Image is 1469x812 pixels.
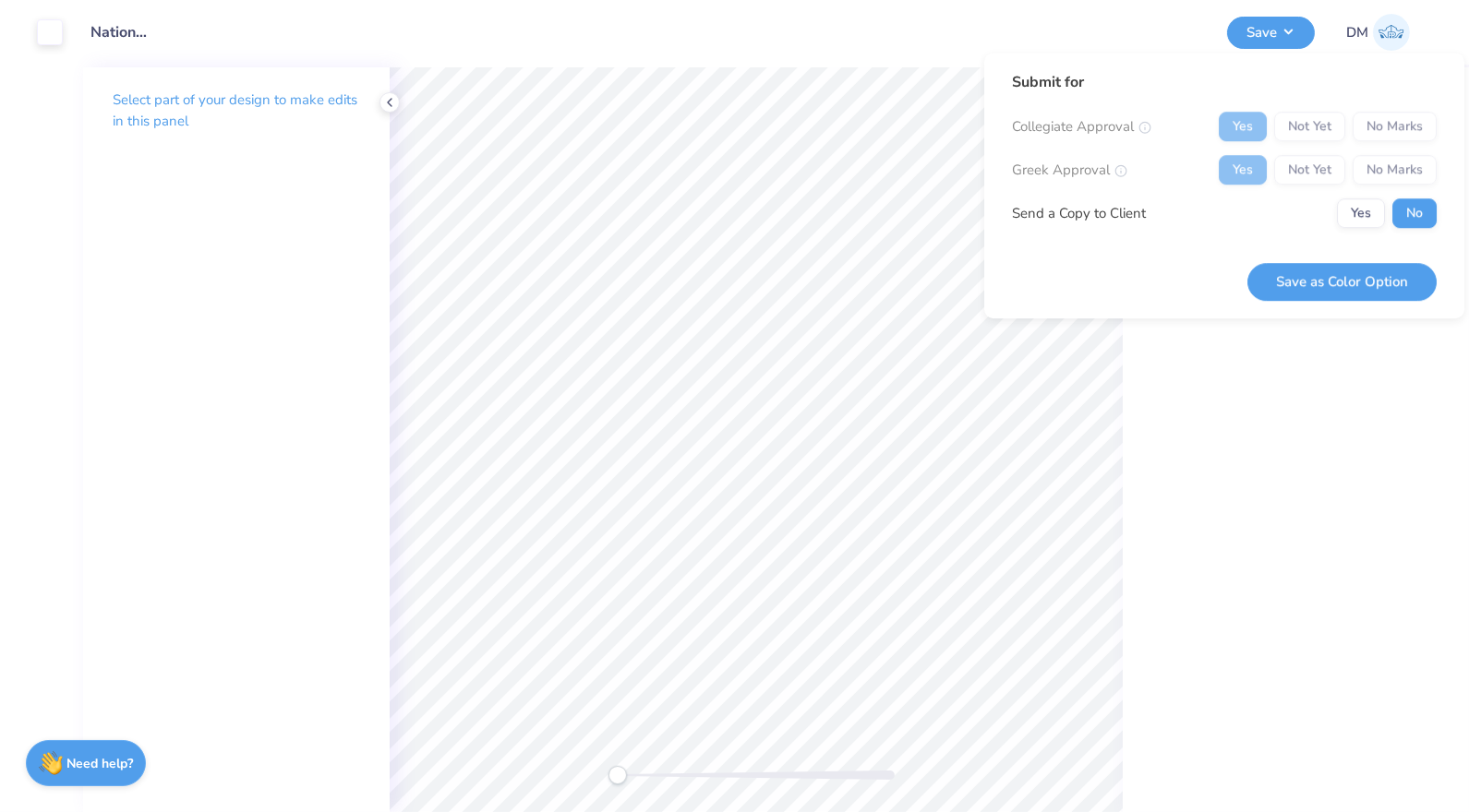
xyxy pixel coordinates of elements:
[1227,17,1315,49] button: Save
[1012,71,1437,93] div: Submit for
[1373,14,1410,51] img: Daijha Mckinley
[1337,198,1385,228] button: Yes
[1346,22,1368,43] span: DM
[1012,203,1146,224] div: Send a Copy to Client
[113,90,360,132] p: Select part of your design to make edits in this panel
[1392,198,1437,228] button: No
[1247,263,1437,301] button: Save as Color Option
[77,14,167,51] input: Untitled Design
[1338,14,1418,51] a: DM
[67,755,134,772] strong: Need help?
[608,766,627,784] div: Accessibility label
